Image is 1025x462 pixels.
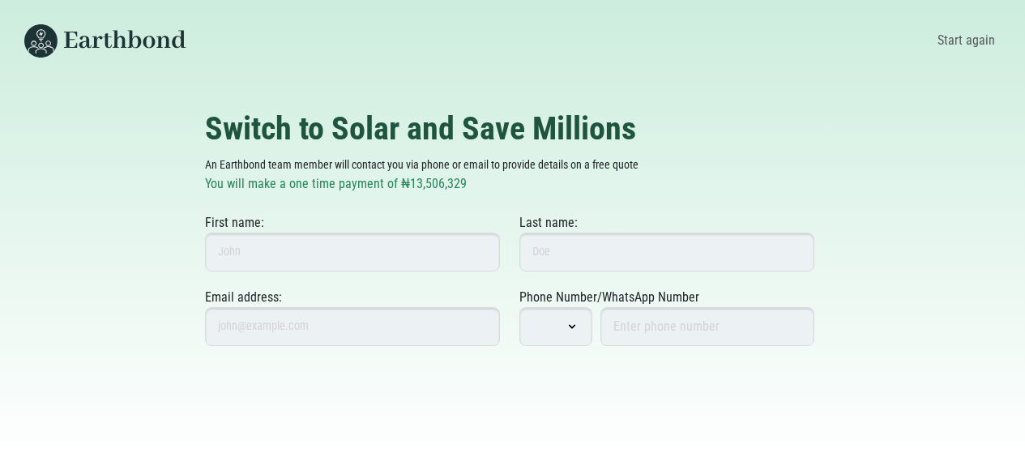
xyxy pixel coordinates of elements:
[205,158,638,171] small: An Earthbond team member will contact you via phone or email to provide details on a free quote
[519,213,578,233] label: Last name:
[205,213,264,233] label: First name:
[519,288,699,307] label: Phone Number/WhatsApp Number
[205,233,500,272] input: John
[205,174,821,194] p: You will make a one time payment of ₦13,506,329
[205,109,821,148] h2: Switch to Solar and Save Millions
[519,233,814,272] input: Doe
[24,24,186,58] img: Earthbond's long logo for desktop view
[205,307,500,346] input: john@example.com
[600,307,814,346] input: Enter phone number
[932,27,1001,54] a: Start again
[205,288,282,307] label: Email address:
